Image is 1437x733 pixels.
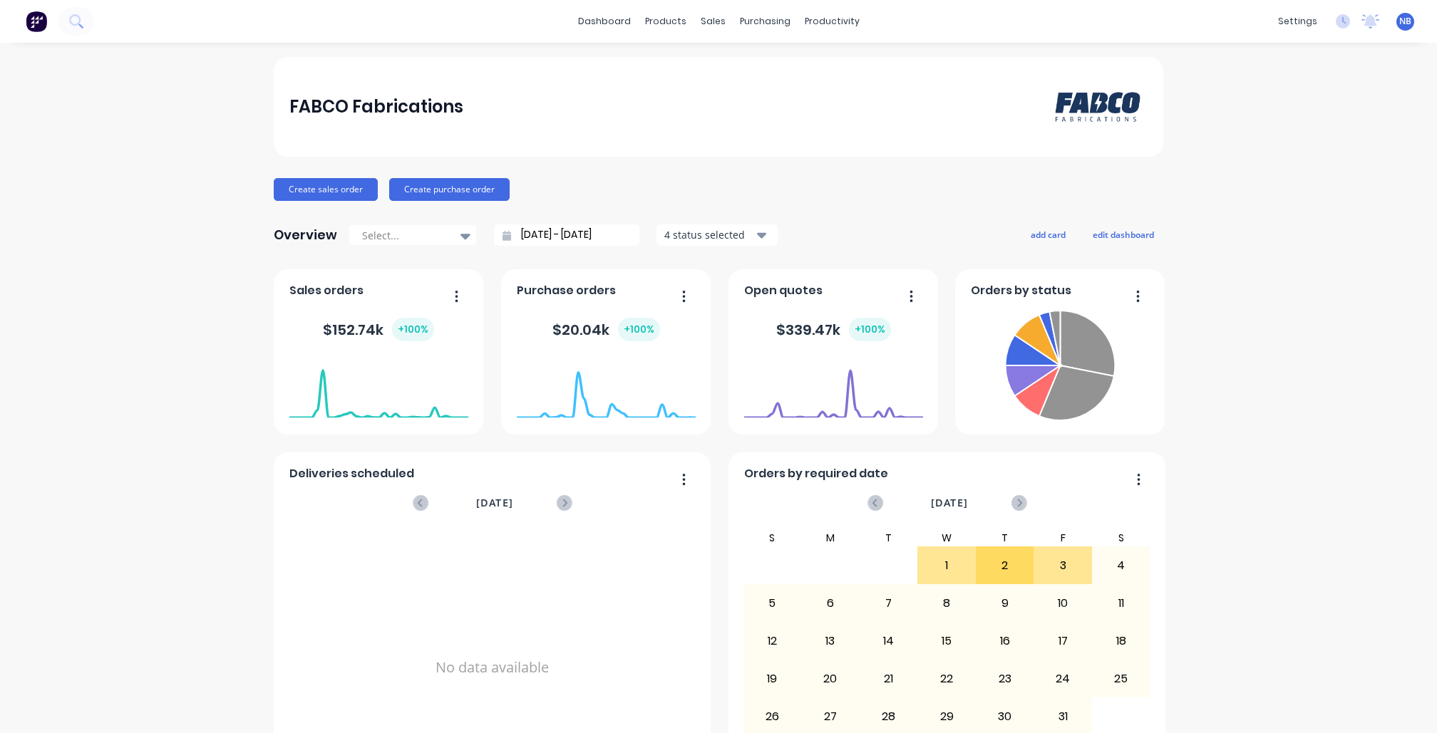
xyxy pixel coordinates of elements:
[289,465,414,482] span: Deliveries scheduled
[26,11,47,32] img: Factory
[744,661,801,697] div: 19
[743,529,802,546] div: S
[618,318,660,341] div: + 100 %
[638,11,694,32] div: products
[392,318,434,341] div: + 100 %
[776,318,891,341] div: $ 339.47k
[849,318,891,341] div: + 100 %
[1034,623,1091,659] div: 17
[656,224,778,246] button: 4 status selected
[664,227,754,242] div: 4 status selected
[733,11,798,32] div: purchasing
[1093,548,1150,583] div: 4
[1034,529,1092,546] div: F
[977,661,1034,697] div: 23
[1021,225,1075,244] button: add card
[931,495,968,511] span: [DATE]
[802,661,859,697] div: 20
[1048,77,1148,137] img: FABCO Fabrications
[1092,529,1150,546] div: S
[918,623,975,659] div: 15
[917,529,976,546] div: W
[1034,661,1091,697] div: 24
[744,623,801,659] div: 12
[802,623,859,659] div: 13
[1093,661,1150,697] div: 25
[976,529,1034,546] div: T
[1083,225,1163,244] button: edit dashboard
[798,11,867,32] div: productivity
[1034,586,1091,621] div: 10
[571,11,638,32] a: dashboard
[860,586,917,621] div: 7
[860,623,917,659] div: 14
[977,586,1034,621] div: 9
[274,178,378,201] button: Create sales order
[389,178,510,201] button: Create purchase order
[289,282,364,299] span: Sales orders
[860,661,917,697] div: 21
[1399,15,1411,28] span: NB
[918,586,975,621] div: 8
[802,586,859,621] div: 6
[977,548,1034,583] div: 2
[1389,685,1423,719] iframe: Intercom live chat
[476,495,513,511] span: [DATE]
[323,318,434,341] div: $ 152.74k
[918,661,975,697] div: 22
[801,529,860,546] div: M
[1271,11,1324,32] div: settings
[1034,548,1091,583] div: 3
[552,318,660,341] div: $ 20.04k
[1093,623,1150,659] div: 18
[971,282,1071,299] span: Orders by status
[694,11,733,32] div: sales
[274,221,337,249] div: Overview
[289,93,463,121] div: FABCO Fabrications
[1093,586,1150,621] div: 11
[744,282,823,299] span: Open quotes
[977,623,1034,659] div: 16
[860,529,918,546] div: T
[744,586,801,621] div: 5
[517,282,616,299] span: Purchase orders
[918,548,975,583] div: 1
